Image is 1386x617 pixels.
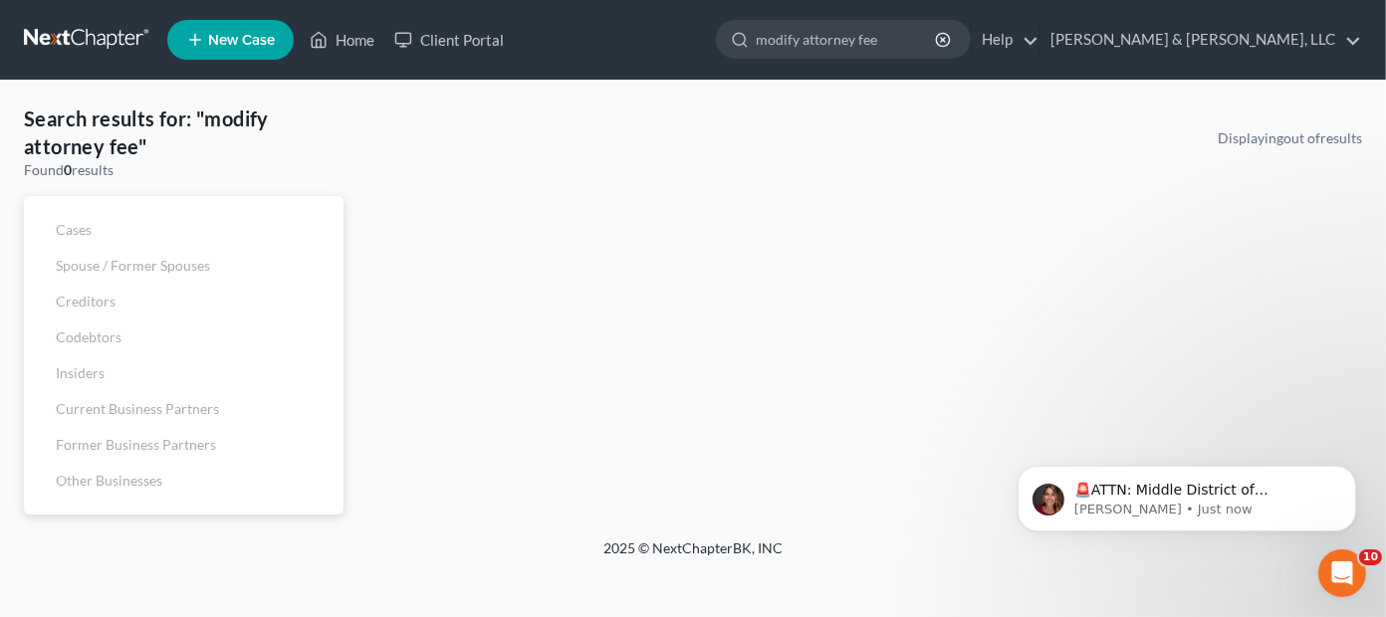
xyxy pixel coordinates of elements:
span: New Case [208,33,275,48]
div: 2025 © NextChapterBK, INC [125,538,1261,574]
span: Former Business Partners [56,436,216,453]
a: Creditors [24,284,344,319]
span: Insiders [56,364,105,381]
a: Current Business Partners [24,391,344,427]
span: Codebtors [56,328,121,345]
span: Creditors [56,293,115,309]
h4: Search results for: "modify attorney fee" [24,104,344,160]
iframe: Intercom live chat [1318,549,1366,597]
a: Client Portal [384,22,514,58]
div: Found results [24,160,344,180]
iframe: Intercom notifications message [988,424,1386,563]
a: Cases [24,212,344,248]
div: Displaying out of results [1218,128,1362,148]
a: [PERSON_NAME] & [PERSON_NAME], LLC [1040,22,1361,58]
span: Current Business Partners [56,400,219,417]
a: Help [972,22,1039,58]
strong: 0 [64,161,72,178]
a: Other Businesses [24,463,344,499]
a: Former Business Partners [24,427,344,463]
a: Spouse / Former Spouses [24,248,344,284]
a: Codebtors [24,319,344,355]
span: Cases [56,221,92,238]
input: Search by name... [756,21,938,58]
span: Spouse / Former Spouses [56,257,210,274]
span: Other Businesses [56,472,162,489]
span: 10 [1359,549,1382,565]
a: Home [300,22,384,58]
a: Insiders [24,355,344,391]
